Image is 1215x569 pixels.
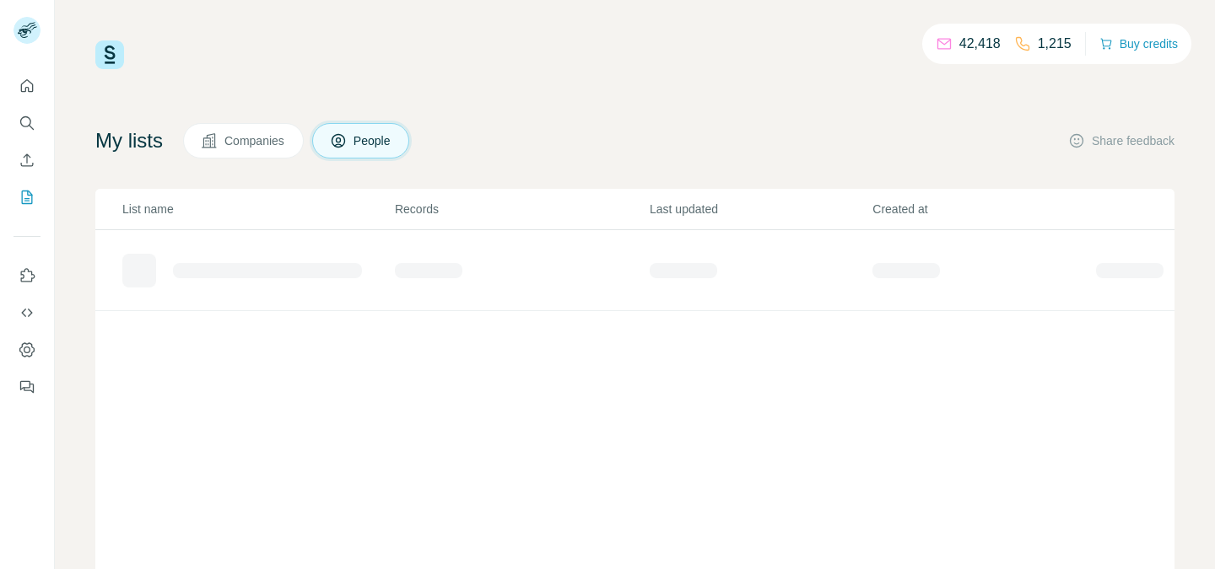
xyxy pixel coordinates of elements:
button: My lists [13,182,40,212]
span: Companies [224,132,286,149]
p: 1,215 [1038,34,1072,54]
button: Use Surfe API [13,298,40,328]
p: 42,418 [959,34,1001,54]
h4: My lists [95,127,163,154]
button: Search [13,108,40,138]
button: Dashboard [13,335,40,365]
button: Use Surfe on LinkedIn [13,260,40,291]
p: Records [395,201,648,217]
button: Share feedback [1068,132,1174,149]
span: People [354,132,392,149]
p: List name [122,201,393,217]
img: Surfe Logo [95,40,124,69]
p: Last updated [650,201,871,217]
button: Buy credits [1099,32,1178,56]
button: Enrich CSV [13,145,40,175]
button: Feedback [13,372,40,402]
button: Quick start [13,71,40,101]
p: Created at [872,201,1093,217]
